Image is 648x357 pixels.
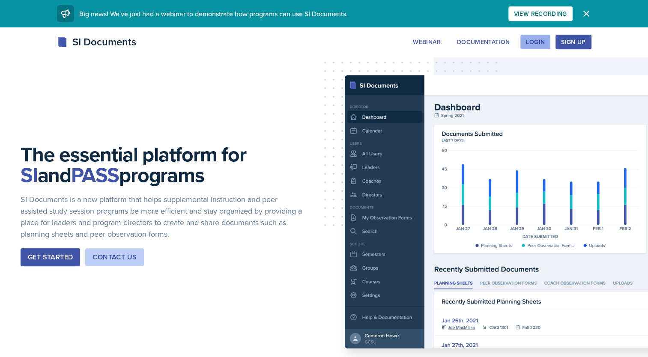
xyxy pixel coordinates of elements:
button: Webinar [407,35,446,49]
span: Big news! We've just had a webinar to demonstrate how programs can use SI Documents. [79,9,348,18]
div: Contact Us [93,252,137,262]
div: Webinar [413,39,440,45]
button: Sign Up [555,35,591,49]
button: Documentation [451,35,516,49]
div: View Recording [514,10,567,17]
button: Contact Us [85,248,144,266]
button: Get Started [21,248,80,266]
div: Get Started [28,252,73,262]
div: Documentation [457,39,510,45]
button: View Recording [508,6,573,21]
div: SI Documents [57,34,136,50]
button: Login [520,35,550,49]
div: Sign Up [561,39,585,45]
div: Login [526,39,545,45]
